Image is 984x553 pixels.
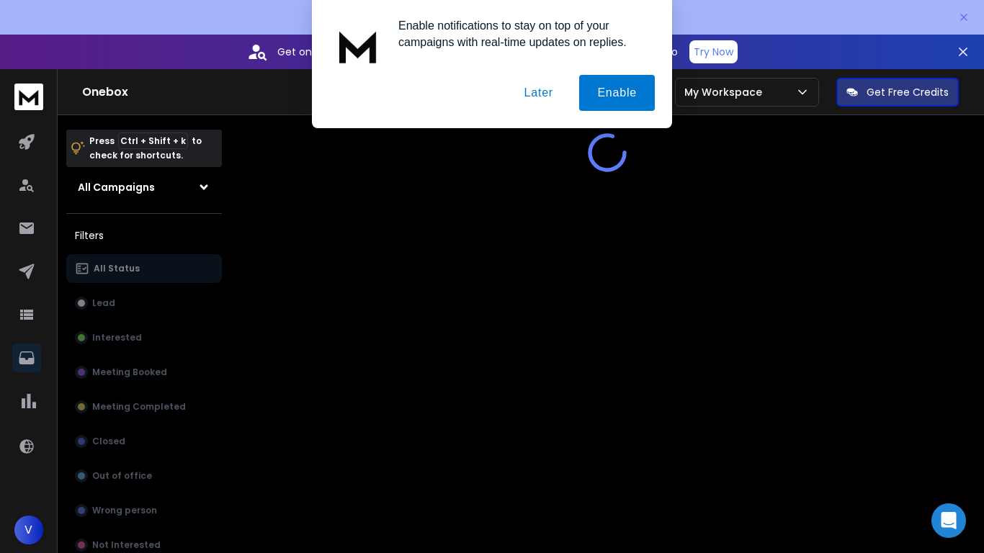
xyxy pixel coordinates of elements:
h3: Filters [66,225,222,246]
img: notification icon [329,17,387,75]
button: All Campaigns [66,173,222,202]
div: Enable notifications to stay on top of your campaigns with real-time updates on replies. [387,17,655,50]
button: Later [506,75,571,111]
button: Enable [579,75,655,111]
div: Open Intercom Messenger [931,503,966,538]
span: Ctrl + Shift + k [118,132,188,149]
button: V [14,516,43,544]
p: Press to check for shortcuts. [89,134,202,163]
h1: All Campaigns [78,180,155,194]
